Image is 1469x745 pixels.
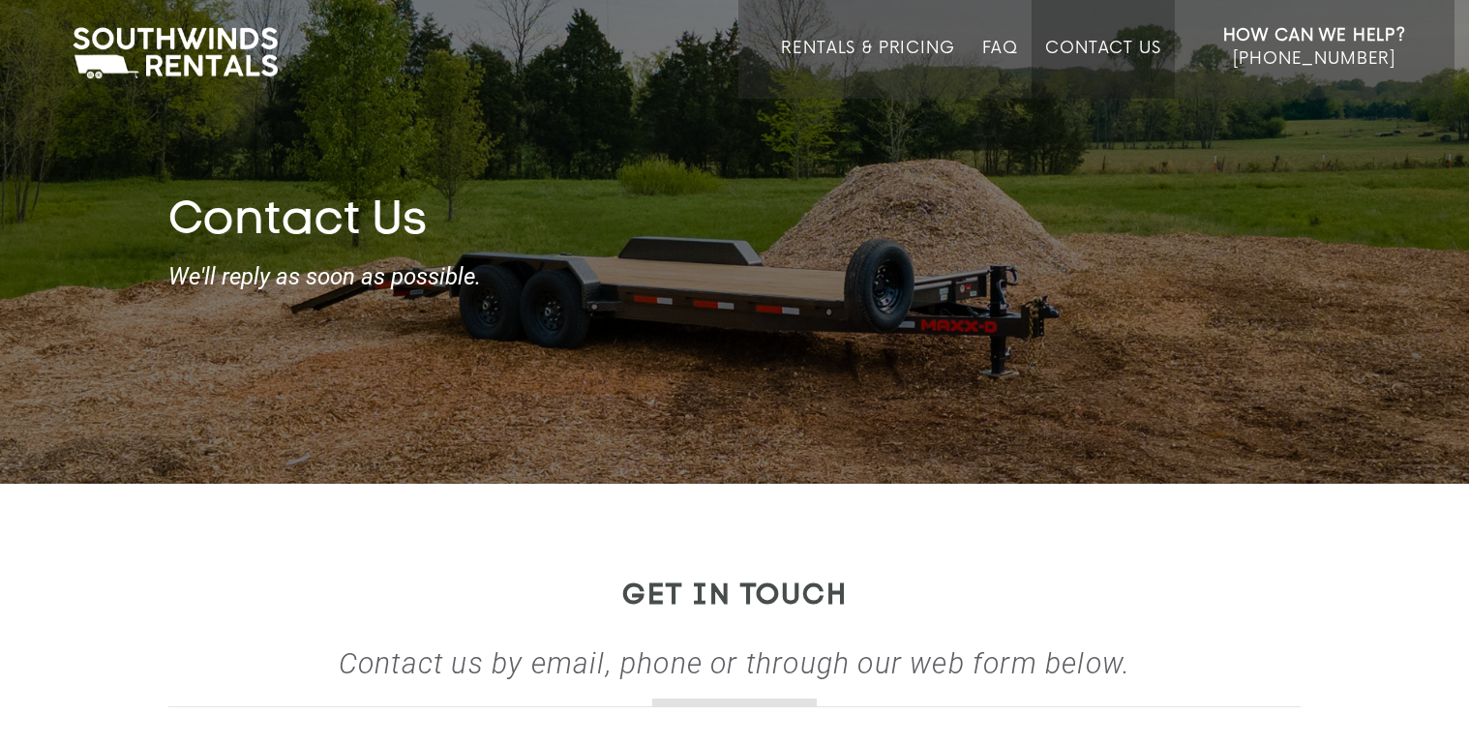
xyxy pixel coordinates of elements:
strong: How Can We Help? [1223,26,1406,45]
span: [PHONE_NUMBER] [1233,49,1395,69]
a: How Can We Help? [PHONE_NUMBER] [1223,24,1406,84]
a: Rentals & Pricing [781,39,954,99]
img: Southwinds Rentals Logo [63,23,287,83]
h2: get in touch [168,581,1301,612]
a: Contact Us [1045,39,1160,99]
a: FAQ [982,39,1019,99]
strong: Contact us by email, phone or through our web form below. [339,646,1130,680]
strong: We'll reply as soon as possible. [168,264,1301,289]
h1: Contact Us [168,194,1301,251]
